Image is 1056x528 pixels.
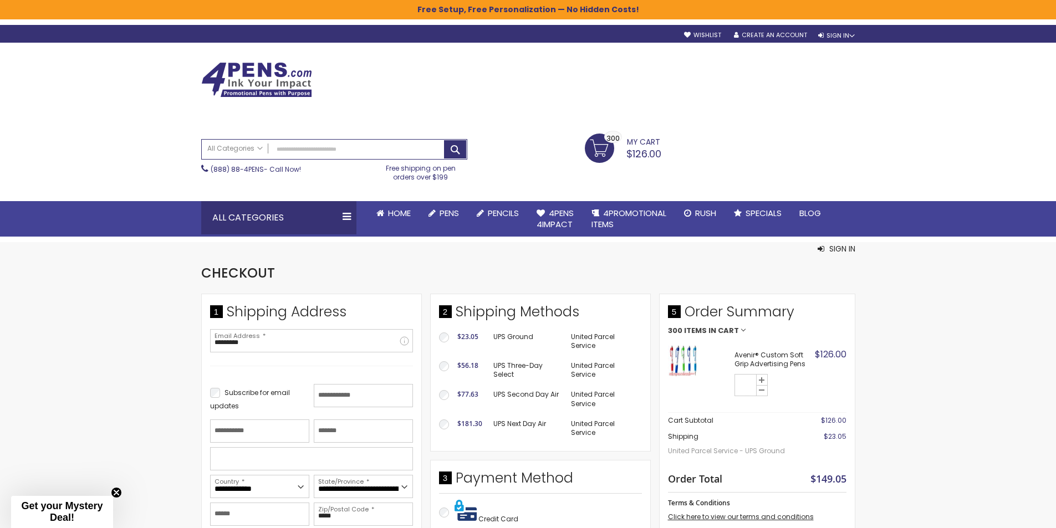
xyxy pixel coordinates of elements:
[537,207,574,230] span: 4Pens 4impact
[815,348,846,361] span: $126.00
[210,303,413,327] div: Shipping Address
[210,388,290,411] span: Subscribe for email updates
[457,389,478,399] span: $77.63
[965,498,1056,528] iframe: Google Customer Reviews
[675,201,725,225] a: Rush
[21,500,103,523] span: Get your Mystery Deal!
[11,496,113,528] div: Get your Mystery Deal!Close teaser
[583,201,675,237] a: 4PROMOTIONALITEMS
[818,243,855,254] button: Sign In
[488,207,519,219] span: Pencils
[374,160,467,182] div: Free shipping on pen orders over $199
[591,207,666,230] span: 4PROMOTIONAL ITEMS
[668,303,846,327] span: Order Summary
[818,32,855,40] div: Sign In
[668,498,730,508] span: Terms & Conditions
[455,499,477,521] img: Pay with credit card
[439,469,642,493] div: Payment Method
[684,31,721,39] a: Wishlist
[368,201,420,225] a: Home
[201,201,356,234] div: All Categories
[585,134,661,161] a: $126.00 300
[668,432,698,441] span: Shipping
[734,31,807,39] a: Create an Account
[211,165,301,174] span: - Call Now!
[606,133,620,143] span: 300
[829,243,855,254] span: Sign In
[668,413,792,429] th: Cart Subtotal
[725,201,790,225] a: Specials
[457,419,482,428] span: $181.30
[207,144,263,153] span: All Categories
[488,385,566,413] td: UPS Second Day Air
[420,201,468,225] a: Pens
[668,470,722,485] strong: Order Total
[488,356,566,385] td: UPS Three-Day Select
[565,414,641,443] td: United Parcel Service
[202,140,268,158] a: All Categories
[668,327,682,335] span: 300
[439,303,642,327] div: Shipping Methods
[201,62,312,98] img: 4Pens Custom Pens and Promotional Products
[565,356,641,385] td: United Parcel Service
[211,165,264,174] a: (888) 88-4PENS
[668,346,698,376] img: Avenir Custom Soft Grip Advertising Pens-Assorted
[388,207,411,219] span: Home
[799,207,821,219] span: Blog
[565,385,641,413] td: United Parcel Service
[201,264,275,282] span: Checkout
[821,416,846,425] span: $126.00
[668,441,792,461] span: United Parcel Service - UPS Ground
[824,432,846,441] span: $23.05
[695,207,716,219] span: Rush
[684,327,739,335] span: Items in Cart
[668,512,814,521] a: Click here to view our terms and conditions
[457,332,478,341] span: $23.05
[468,201,528,225] a: Pencils
[478,514,518,524] span: Credit Card
[810,472,846,485] span: $149.05
[790,201,830,225] a: Blog
[111,487,122,498] button: Close teaser
[734,351,812,368] strong: Avenir® Custom Soft Grip Advertising Pens
[565,327,641,356] td: United Parcel Service
[528,201,583,237] a: 4Pens4impact
[440,207,459,219] span: Pens
[746,207,782,219] span: Specials
[488,414,566,443] td: UPS Next Day Air
[488,327,566,356] td: UPS Ground
[626,147,661,161] span: $126.00
[457,361,478,370] span: $56.18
